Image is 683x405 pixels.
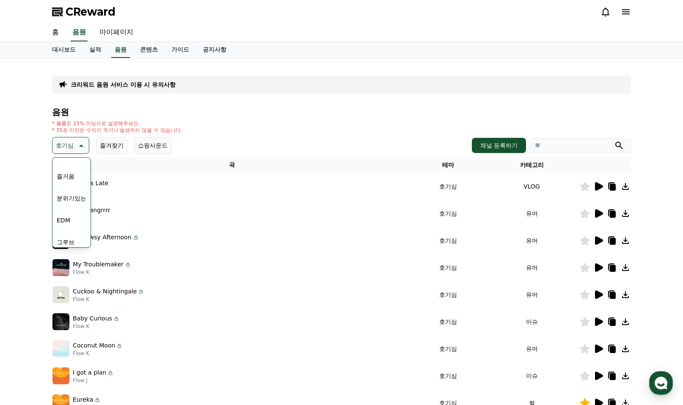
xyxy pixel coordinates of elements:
[56,140,74,151] p: 호기심
[412,173,484,200] td: 호기심
[484,281,579,308] td: 유머
[196,42,233,58] a: 공지사항
[73,323,120,330] p: Flow K
[412,227,484,254] td: 호기심
[52,367,69,384] img: music
[412,362,484,389] td: 호기심
[412,254,484,281] td: 호기심
[133,42,165,58] a: 콘텐츠
[484,157,579,173] th: 카테고리
[71,80,176,89] a: 크리워드 음원 서비스 이용 시 유의사항
[73,350,123,357] p: Flow K
[131,281,141,287] span: 설정
[73,314,112,323] p: Baby Curious
[73,287,137,296] p: Cuckoo & Nightingale
[71,24,88,41] a: 음원
[53,189,90,208] button: 분위기있는
[53,167,78,186] button: 즐거움
[66,5,116,19] span: CReward
[52,127,182,134] p: * 35초 미만은 수익이 적거나 발생하지 않을 수 있습니다.
[56,268,109,289] a: 대화
[52,5,116,19] a: CReward
[412,157,484,173] th: 테마
[45,24,66,41] a: 홈
[53,233,78,252] button: 그루브
[73,260,124,269] p: My Troublemaker
[484,308,579,335] td: 이슈
[52,313,69,330] img: music
[73,395,93,404] p: Eureka
[484,200,579,227] td: 유머
[73,206,110,215] p: Ting-Tangrrrr
[412,335,484,362] td: 호기심
[52,137,89,154] button: 호기심
[45,42,83,58] a: 대시보드
[472,138,526,153] button: 채널 등록하기
[484,254,579,281] td: 유머
[96,137,127,154] button: 즐겨찾기
[53,211,74,230] button: EDM
[484,335,579,362] td: 유머
[412,308,484,335] td: 호기심
[52,259,69,276] img: music
[73,341,115,350] p: Coconut Moon
[165,42,196,58] a: 가이드
[73,242,139,249] p: Flow K
[73,233,132,242] p: A Drowsy Afternoon
[83,42,108,58] a: 실적
[73,269,131,276] p: Flow K
[52,286,69,303] img: music
[52,120,182,127] p: * 볼륨은 15% 이상으로 설정해주세요.
[134,137,171,154] button: 쇼핑사운드
[73,377,114,384] p: Flow J
[412,281,484,308] td: 호기심
[52,107,631,117] h4: 음원
[93,24,140,41] a: 마이페이지
[484,173,579,200] td: VLOG
[484,227,579,254] td: 유머
[412,200,484,227] td: 호기심
[111,42,130,58] a: 음원
[484,362,579,389] td: 이슈
[3,268,56,289] a: 홈
[109,268,162,289] a: 설정
[73,368,106,377] p: I got a plan
[52,340,69,357] img: music
[73,215,110,222] p: CWY
[27,281,32,287] span: 홈
[77,281,88,288] span: 대화
[52,157,412,173] th: 곡
[73,296,144,303] p: Flow K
